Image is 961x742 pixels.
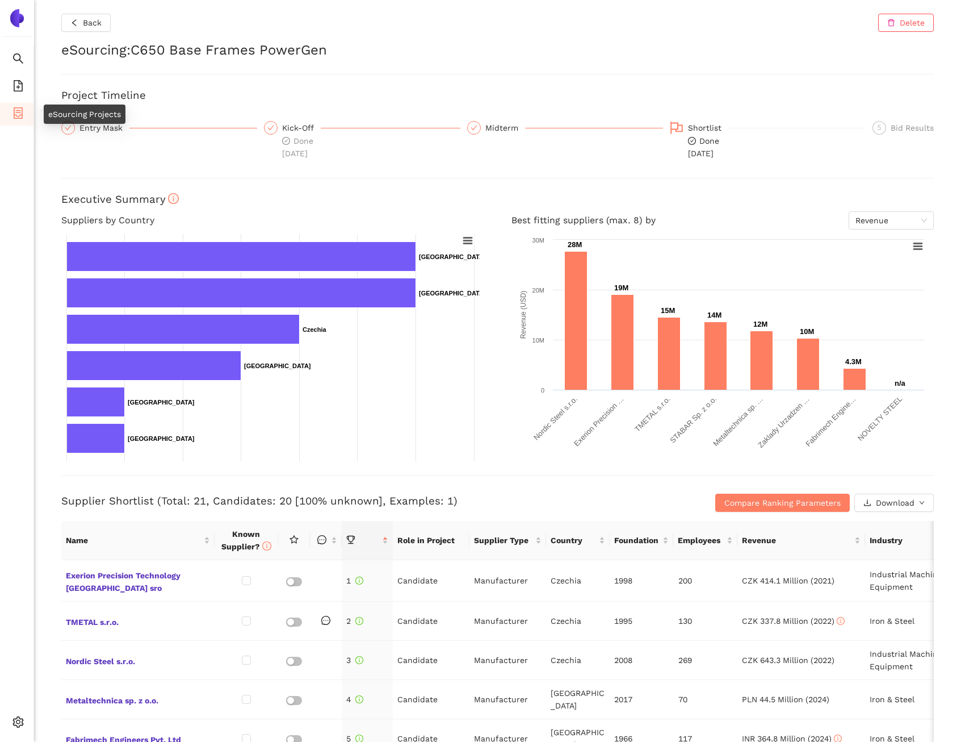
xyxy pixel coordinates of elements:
[66,692,210,707] span: Metaltechnica sp. z o.o.
[61,192,934,207] h3: Executive Summary
[70,19,78,28] span: left
[674,680,737,719] td: 70
[661,306,675,315] text: 15M
[393,521,469,560] th: Role in Project
[321,616,330,625] span: message
[346,695,363,704] span: 4
[614,534,660,547] span: Foundation
[610,680,673,719] td: 2017
[546,680,610,719] td: [GEOGRAPHIC_DATA]
[854,494,934,512] button: downloadDownloaddown
[419,253,486,260] text: [GEOGRAPHIC_DATA]
[668,395,718,445] text: STABAR Sp. z o.o.
[485,121,525,135] div: Midterm
[742,695,829,704] span: PLN 44.5 Million (2024)
[678,534,724,547] span: Employees
[674,641,737,680] td: 269
[900,16,925,29] span: Delete
[393,641,469,680] td: Candidate
[469,560,546,602] td: Manufacturer
[282,121,321,135] div: Kick-Off
[688,136,719,158] span: Done [DATE]
[742,616,845,626] span: CZK 337.8 Million (2022)
[393,680,469,719] td: Candidate
[670,121,683,135] span: flag
[531,395,578,442] text: Nordic Steel s.r.o.
[12,712,24,735] span: setting
[551,534,597,547] span: Country
[128,399,195,406] text: [GEOGRAPHIC_DATA]
[355,617,363,625] span: info-circle
[742,534,852,547] span: Revenue
[742,656,834,665] span: CZK 643.3 Million (2022)
[887,19,895,28] span: delete
[66,653,210,668] span: Nordic Steel s.r.o.
[393,602,469,641] td: Candidate
[511,211,934,230] h4: Best fitting suppliers (max. 8) by
[221,530,271,551] span: Known Supplier?
[469,641,546,680] td: Manufacturer
[8,9,26,27] img: Logo
[61,14,111,32] button: leftBack
[715,494,850,512] button: Compare Ranking Parameters
[471,124,477,131] span: check
[469,521,546,560] th: this column's title is Supplier Type,this column is sortable
[267,124,274,131] span: check
[724,497,841,509] span: Compare Ranking Parameters
[737,521,865,560] th: this column's title is Revenue,this column is sortable
[863,499,871,508] span: download
[878,14,934,32] button: deleteDelete
[674,560,737,602] td: 200
[532,237,544,244] text: 30M
[83,16,102,29] span: Back
[346,535,355,544] span: trophy
[519,291,527,339] text: Revenue (USD)
[572,395,625,448] text: Exerion Precision …
[688,121,728,135] div: Shortlist
[282,136,313,158] span: Done [DATE]
[804,395,857,448] text: Fabrimech Engine…
[393,560,469,602] td: Candidate
[355,577,363,585] span: info-circle
[753,320,767,328] text: 12M
[711,395,765,448] text: Metaltechnica sp. …
[546,641,610,680] td: Czechia
[289,535,299,544] span: star
[919,500,925,507] span: down
[66,534,202,547] span: Name
[244,362,311,369] text: [GEOGRAPHIC_DATA]
[614,284,628,292] text: 19M
[540,387,544,394] text: 0
[855,212,927,229] span: Revenue
[610,521,673,560] th: this column's title is Foundation,this column is sortable
[546,521,610,560] th: this column's title is Country,this column is sortable
[474,534,533,547] span: Supplier Type
[419,290,486,297] text: [GEOGRAPHIC_DATA]
[317,535,326,544] span: message
[44,105,125,124] div: eSourcing Projects
[800,327,814,336] text: 10M
[262,541,271,551] span: info-circle
[546,560,610,602] td: Czechia
[670,121,866,160] div: Shortlistcheck-circleDone[DATE]
[61,88,934,103] h3: Project Timeline
[61,121,257,135] div: Entry Mask
[61,41,934,60] h2: eSourcing : C650 Base Frames PowerGen
[310,521,342,560] th: this column is sortable
[303,326,326,333] text: Czechia
[65,124,72,131] span: check
[674,602,737,641] td: 130
[12,103,24,126] span: container
[12,49,24,72] span: search
[61,494,643,508] h3: Supplier Shortlist (Total: 21, Candidates: 20 [100% unknown], Examples: 1)
[355,656,363,664] span: info-circle
[610,641,673,680] td: 2008
[707,311,721,319] text: 14M
[878,124,882,132] span: 5
[469,680,546,719] td: Manufacturer
[895,379,906,387] text: n/a
[688,137,696,145] span: check-circle
[346,656,363,665] span: 3
[837,617,845,625] span: info-circle
[532,337,544,344] text: 10M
